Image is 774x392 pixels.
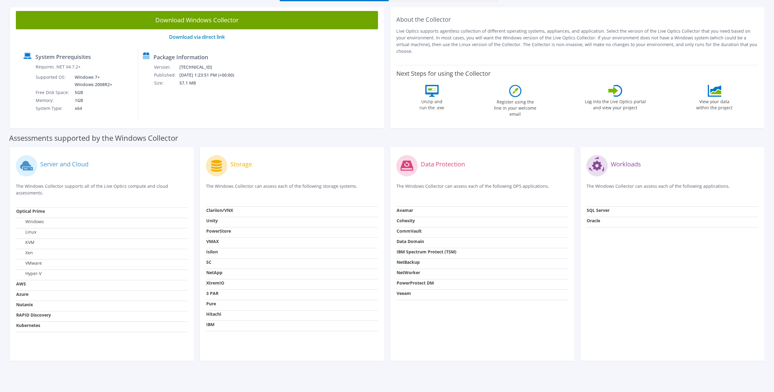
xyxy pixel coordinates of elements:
strong: NetApp [206,270,222,275]
strong: Data Domain [397,238,424,244]
strong: Hitachi [206,311,221,317]
td: 1GB [70,96,113,104]
strong: PowerStore [206,228,231,234]
label: KVM [16,239,34,245]
td: Free Disk Space: [35,89,70,96]
td: [DATE] 1:23:51 PM (+00:00) [179,71,242,79]
td: Published: [154,71,179,79]
label: Next Steps for using the Collector [396,70,491,77]
strong: SC [206,259,211,265]
label: View your data within the project [693,97,736,111]
strong: IBM Spectrum Protect (TSM) [397,249,456,255]
td: Memory: [35,96,70,104]
strong: Optical Prime [16,208,45,214]
strong: Kubernetes [16,322,40,328]
strong: Unity [206,218,218,223]
strong: Oracle [587,218,600,223]
h2: About the Collector [396,16,758,23]
p: Live Optics supports agentless collection of different operating systems, appliances, and applica... [396,28,758,55]
strong: AWS [16,281,26,287]
label: Register using the line in your welcome email [492,97,538,117]
strong: Azure [16,291,28,297]
strong: SQL Server [587,207,610,213]
strong: IBM [206,321,214,327]
label: Server and Cloud [40,161,88,167]
p: The Windows Collector supports all of the Live Optics compute and cloud assessments. [16,183,188,196]
strong: CommVault [397,228,422,234]
td: 57.1 MB [179,79,242,87]
label: Package Information [153,54,208,60]
label: Unzip and run the .exe [418,97,446,111]
label: Windows [16,219,44,225]
a: Download via direct link [169,34,225,40]
strong: Isilon [206,249,218,255]
label: Xen [16,250,33,256]
strong: Veeam [397,290,411,296]
strong: Nutanix [16,302,33,307]
label: Workloads [611,161,641,167]
a: Download Windows Collector [16,11,378,29]
strong: VMAX [206,238,219,244]
td: [TECHNICAL_ID] [179,63,242,71]
label: Assessments supported by the Windows Collector [9,135,178,141]
label: Hyper-V [16,270,41,277]
strong: Pure [206,301,216,307]
strong: 3 PAR [206,290,218,296]
td: 5GB [70,89,113,96]
strong: Clariion/VNX [206,207,233,213]
strong: Cohesity [397,218,415,223]
strong: XtremIO [206,280,224,286]
label: Linux [16,229,36,235]
td: Windows 7+ Windows 2008R2+ [70,73,113,89]
strong: RAPID Discovery [16,312,51,318]
strong: NetBackup [397,259,420,265]
label: Requires .NET V4.7.2+ [36,64,81,70]
p: The Windows Collector can assess each of the following DPS applications. [396,183,568,195]
td: x64 [70,104,113,112]
strong: NetWorker [397,270,420,275]
label: System Prerequisites [35,54,91,60]
strong: PowerProtect DM [397,280,434,286]
label: Data Protection [421,161,465,167]
td: System Type: [35,104,70,112]
label: Log into the Live Optics portal and view your project [585,97,646,111]
p: The Windows Collector can assess each of the following storage systems. [206,183,378,195]
td: Supported OS: [35,73,70,89]
td: Size: [154,79,179,87]
strong: Avamar [397,207,413,213]
label: Storage [230,161,252,167]
td: Version: [154,63,179,71]
p: The Windows Collector can assess each of the following applications. [586,183,758,195]
label: VMware [16,260,42,266]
